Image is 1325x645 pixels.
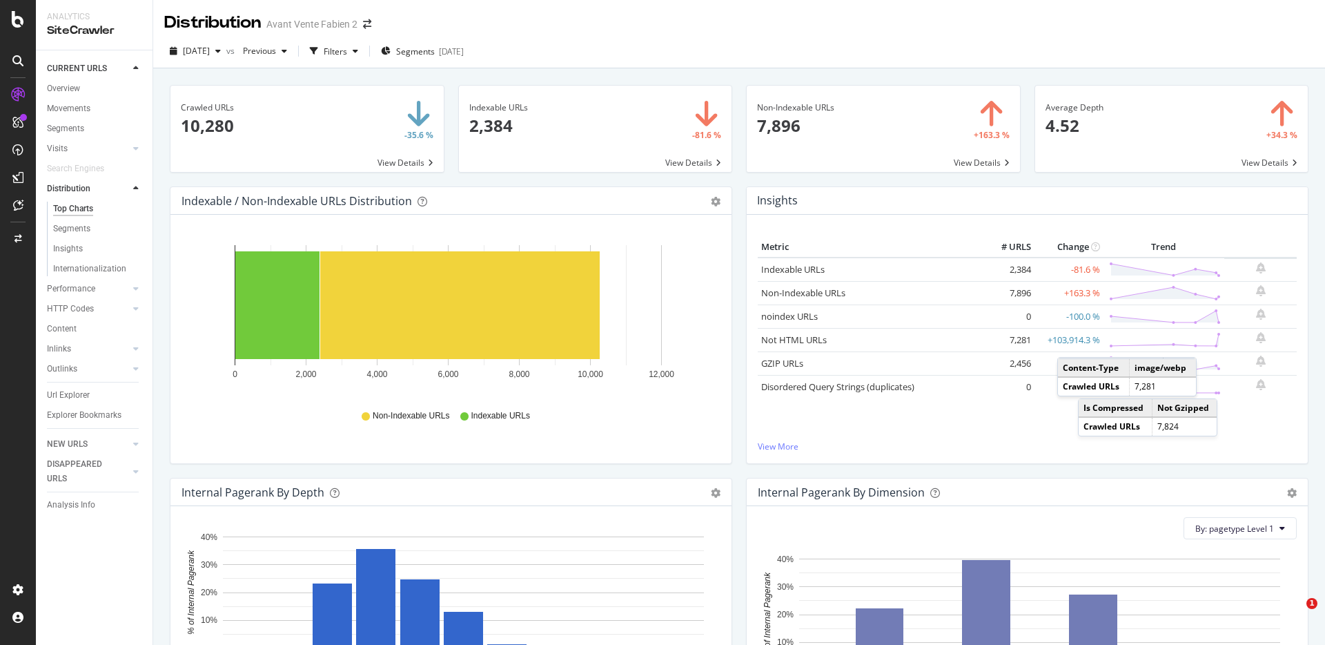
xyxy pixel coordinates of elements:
a: Explorer Bookmarks [47,408,143,423]
td: -84.2 % [1034,352,1103,375]
td: +103,914.3 % [1034,328,1103,352]
div: Outlinks [47,362,77,376]
td: 0 [979,375,1034,398]
th: # URLS [979,237,1034,258]
text: 0 [233,369,237,379]
span: Non-Indexable URLs [373,410,449,422]
td: 7,281 [979,328,1034,352]
span: Segments [396,46,435,57]
div: CURRENT URLS [47,61,107,76]
a: Distribution [47,182,129,196]
span: vs [226,45,237,57]
text: 40% [777,555,794,564]
div: Analysis Info [47,498,95,512]
a: noindex URLs [761,310,818,322]
td: Crawled URLs [1058,377,1130,395]
a: HTTP Codes [47,302,129,316]
button: Segments[DATE] [375,40,469,62]
div: Internal Pagerank By Dimension [758,485,925,499]
td: 2,384 [979,258,1034,282]
td: Not Gzipped [1152,399,1217,417]
button: Previous [237,40,293,62]
a: Segments [53,222,143,236]
div: bell-plus [1256,262,1266,273]
th: Metric [758,237,979,258]
a: Url Explorer [47,388,143,403]
div: bell-plus [1256,379,1266,390]
a: Analysis Info [47,498,143,512]
a: Not HTML URLs [761,334,827,346]
div: Content [47,322,77,336]
text: 12,000 [649,369,674,379]
a: Indexable URLs [761,263,825,276]
div: Insights [53,242,83,256]
div: bell-plus [1256,285,1266,296]
td: +0.0 % [1034,375,1103,398]
svg: A chart. [181,237,716,397]
div: Segments [53,222,90,236]
span: Previous [237,45,276,57]
td: No [1163,358,1196,376]
td: -100.0 % [1034,305,1103,328]
a: Content [47,322,143,336]
div: bell-plus [1256,309,1266,320]
div: Search Engines [47,162,104,176]
a: Internationalization [53,262,143,276]
div: DISAPPEARED URLS [47,457,117,486]
text: 8,000 [509,369,529,379]
button: [DATE] [164,40,226,62]
div: Overview [47,81,80,96]
div: Url Explorer [47,388,90,403]
td: Crawled URLs [1079,417,1152,435]
th: Trend [1103,237,1224,258]
div: gear [711,488,720,498]
text: 20% [777,610,794,619]
div: arrow-right-arrow-left [363,19,371,29]
a: Outlinks [47,362,129,376]
div: Filters [324,46,347,57]
a: Disordered Query Strings (duplicates) [761,381,914,393]
div: Distribution [164,11,261,35]
a: View More [758,441,1297,452]
text: 10% [201,616,217,626]
button: Filters [304,40,364,62]
a: Overview [47,81,143,96]
div: bell-plus [1256,332,1266,343]
iframe: Intercom live chat [1278,598,1311,631]
a: DISAPPEARED URLS [47,457,129,486]
td: 7,281 [1130,377,1196,395]
a: Top Charts [53,202,143,216]
td: Has noindex Meta Tag [1058,358,1163,376]
div: Visits [47,142,68,156]
div: Explorer Bookmarks [47,408,121,423]
a: CURRENT URLS [47,61,129,76]
span: 1 [1306,598,1317,609]
div: NEW URLS [47,437,88,452]
div: Top Charts [53,202,93,216]
a: Visits [47,142,129,156]
td: 0 [979,305,1034,328]
th: Change [1034,237,1103,258]
div: Internal Pagerank by Depth [181,485,324,499]
div: Avant Vente Fabien 2 [266,17,357,31]
td: 7,824 [1152,417,1217,435]
div: gear [1287,488,1297,498]
div: Internationalization [53,262,126,276]
div: Inlinks [47,342,71,356]
td: 2,456 [979,352,1034,375]
a: Performance [47,282,129,296]
div: gear [711,197,720,206]
text: 40% [201,532,217,542]
div: Movements [47,102,90,116]
div: Performance [47,282,95,296]
a: Insights [53,242,143,256]
a: Inlinks [47,342,129,356]
td: -81.6 % [1034,258,1103,282]
span: 2025 Sep. 12th [183,45,210,57]
td: 7,896 [979,281,1034,305]
td: image/webp [1130,359,1196,377]
button: By: pagetype Level 1 [1184,517,1297,539]
text: 4,000 [366,369,387,379]
td: +163.3 % [1034,281,1103,305]
h4: Insights [757,191,798,210]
